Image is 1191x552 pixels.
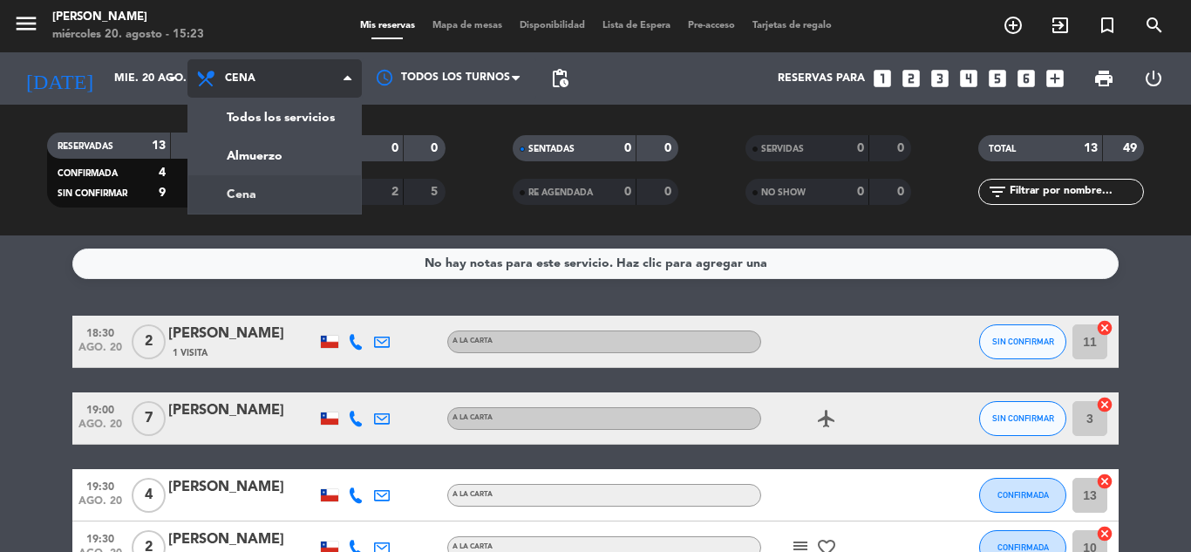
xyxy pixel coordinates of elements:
[1050,15,1071,36] i: exit_to_app
[188,99,361,137] a: Todos los servicios
[816,408,837,429] i: airplanemode_active
[168,528,316,551] div: [PERSON_NAME]
[900,67,922,90] i: looks_two
[979,478,1066,513] button: CONFIRMADA
[624,186,631,198] strong: 0
[152,140,166,152] strong: 13
[987,181,1008,202] i: filter_list
[929,67,951,90] i: looks_3
[1143,68,1164,89] i: power_settings_new
[168,476,316,499] div: [PERSON_NAME]
[188,175,361,214] a: Cena
[173,346,208,360] span: 1 Visita
[391,186,398,198] strong: 2
[13,10,39,37] i: menu
[58,189,127,198] span: SIN CONFIRMAR
[528,145,575,153] span: SENTADAS
[78,495,122,515] span: ago. 20
[78,528,122,548] span: 19:30
[778,72,865,85] span: Reservas para
[857,186,864,198] strong: 0
[761,188,806,197] span: NO SHOW
[13,10,39,43] button: menu
[132,324,166,359] span: 2
[188,137,361,175] a: Almuerzo
[664,142,675,154] strong: 0
[871,67,894,90] i: looks_one
[1096,319,1113,337] i: cancel
[664,186,675,198] strong: 0
[78,399,122,419] span: 19:00
[957,67,980,90] i: looks_4
[78,419,122,439] span: ago. 20
[624,142,631,154] strong: 0
[453,414,493,421] span: A LA CARTA
[13,59,105,98] i: [DATE]
[132,478,166,513] span: 4
[1096,525,1113,542] i: cancel
[528,188,593,197] span: RE AGENDADA
[1084,142,1098,154] strong: 13
[58,142,113,151] span: RESERVADAS
[58,169,118,178] span: CONFIRMADA
[857,142,864,154] strong: 0
[1096,473,1113,490] i: cancel
[1015,67,1038,90] i: looks_6
[1096,396,1113,413] i: cancel
[1003,15,1024,36] i: add_circle_outline
[132,401,166,436] span: 7
[78,322,122,342] span: 18:30
[992,337,1054,346] span: SIN CONFIRMAR
[162,68,183,89] i: arrow_drop_down
[225,72,255,85] span: Cena
[78,475,122,495] span: 19:30
[52,26,204,44] div: miércoles 20. agosto - 15:23
[424,21,511,31] span: Mapa de mesas
[453,337,493,344] span: A LA CARTA
[549,68,570,89] span: pending_actions
[168,399,316,422] div: [PERSON_NAME]
[431,142,441,154] strong: 0
[979,324,1066,359] button: SIN CONFIRMAR
[1128,52,1178,105] div: LOG OUT
[989,145,1016,153] span: TOTAL
[1123,142,1140,154] strong: 49
[897,186,908,198] strong: 0
[979,401,1066,436] button: SIN CONFIRMAR
[159,167,166,179] strong: 4
[997,542,1049,552] span: CONFIRMADA
[351,21,424,31] span: Mis reservas
[1093,68,1114,89] span: print
[744,21,841,31] span: Tarjetas de regalo
[761,145,804,153] span: SERVIDAS
[986,67,1009,90] i: looks_5
[992,413,1054,423] span: SIN CONFIRMAR
[679,21,744,31] span: Pre-acceso
[391,142,398,154] strong: 0
[1044,67,1066,90] i: add_box
[52,9,204,26] div: [PERSON_NAME]
[78,342,122,362] span: ago. 20
[511,21,594,31] span: Disponibilidad
[997,490,1049,500] span: CONFIRMADA
[1097,15,1118,36] i: turned_in_not
[897,142,908,154] strong: 0
[453,543,493,550] span: A LA CARTA
[453,491,493,498] span: A LA CARTA
[431,186,441,198] strong: 5
[1008,182,1143,201] input: Filtrar por nombre...
[159,187,166,199] strong: 9
[168,323,316,345] div: [PERSON_NAME]
[1144,15,1165,36] i: search
[425,254,767,274] div: No hay notas para este servicio. Haz clic para agregar una
[594,21,679,31] span: Lista de Espera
